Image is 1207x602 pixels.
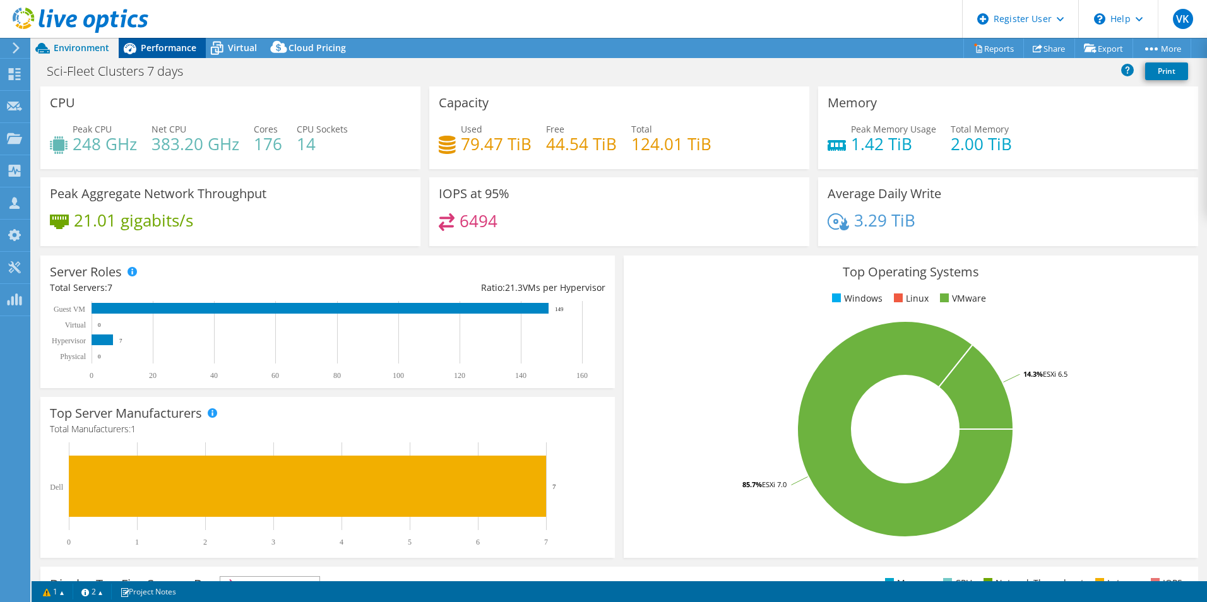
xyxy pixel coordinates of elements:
[297,137,348,151] h4: 14
[1043,369,1067,379] tspan: ESXi 6.5
[1023,369,1043,379] tspan: 14.3%
[1133,38,1191,58] a: More
[254,137,282,151] h4: 176
[210,371,218,380] text: 40
[73,123,112,135] span: Peak CPU
[742,480,762,489] tspan: 85.7%
[107,281,112,293] span: 7
[228,42,257,54] span: Virtual
[333,371,341,380] text: 80
[98,353,101,360] text: 0
[297,123,348,135] span: CPU Sockets
[851,137,936,151] h4: 1.42 TiB
[891,292,929,305] li: Linux
[340,538,343,546] text: 4
[854,213,915,227] h4: 3.29 TiB
[552,483,556,490] text: 7
[1173,9,1193,29] span: VK
[951,137,1012,151] h4: 2.00 TiB
[515,371,526,380] text: 140
[67,538,71,546] text: 0
[54,42,109,54] span: Environment
[152,137,239,151] h4: 383.20 GHz
[505,281,523,293] span: 21.3
[60,352,86,361] text: Physical
[963,38,1024,58] a: Reports
[111,584,185,599] a: Project Notes
[408,538,412,546] text: 5
[50,187,266,201] h3: Peak Aggregate Network Throughput
[149,371,157,380] text: 20
[940,576,972,590] li: CPU
[73,137,137,151] h4: 248 GHz
[52,336,86,345] text: Hypervisor
[461,137,532,151] h4: 79.47 TiB
[1094,13,1105,25] svg: \n
[1023,38,1075,58] a: Share
[328,281,605,295] div: Ratio: VMs per Hypervisor
[73,584,112,599] a: 2
[454,371,465,380] text: 120
[633,265,1189,279] h3: Top Operating Systems
[65,321,86,329] text: Virtual
[34,584,73,599] a: 1
[1092,576,1139,590] li: Latency
[882,576,932,590] li: Memory
[828,96,877,110] h3: Memory
[50,96,75,110] h3: CPU
[50,406,202,420] h3: Top Server Manufacturers
[41,64,203,78] h1: Sci-Fleet Clusters 7 days
[631,123,652,135] span: Total
[828,187,941,201] h3: Average Daily Write
[254,123,278,135] span: Cores
[220,577,319,592] span: IOPS
[544,538,548,546] text: 7
[50,422,605,436] h4: Total Manufacturers:
[546,137,617,151] h4: 44.54 TiB
[576,371,588,380] text: 160
[851,123,936,135] span: Peak Memory Usage
[90,371,93,380] text: 0
[631,137,711,151] h4: 124.01 TiB
[203,538,207,546] text: 2
[288,42,346,54] span: Cloud Pricing
[135,538,139,546] text: 1
[461,123,482,135] span: Used
[1148,576,1182,590] li: IOPS
[393,371,404,380] text: 100
[152,123,186,135] span: Net CPU
[131,423,136,435] span: 1
[271,538,275,546] text: 3
[460,214,497,228] h4: 6494
[74,213,193,227] h4: 21.01 gigabits/s
[951,123,1009,135] span: Total Memory
[762,480,787,489] tspan: ESXi 7.0
[54,305,85,314] text: Guest VM
[1145,62,1188,80] a: Print
[119,338,122,344] text: 7
[980,576,1084,590] li: Network Throughput
[50,265,122,279] h3: Server Roles
[271,371,279,380] text: 60
[1074,38,1133,58] a: Export
[555,306,564,312] text: 149
[98,322,101,328] text: 0
[439,96,489,110] h3: Capacity
[50,483,63,492] text: Dell
[829,292,883,305] li: Windows
[141,42,196,54] span: Performance
[476,538,480,546] text: 6
[439,187,509,201] h3: IOPS at 95%
[546,123,564,135] span: Free
[50,281,328,295] div: Total Servers:
[937,292,986,305] li: VMware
